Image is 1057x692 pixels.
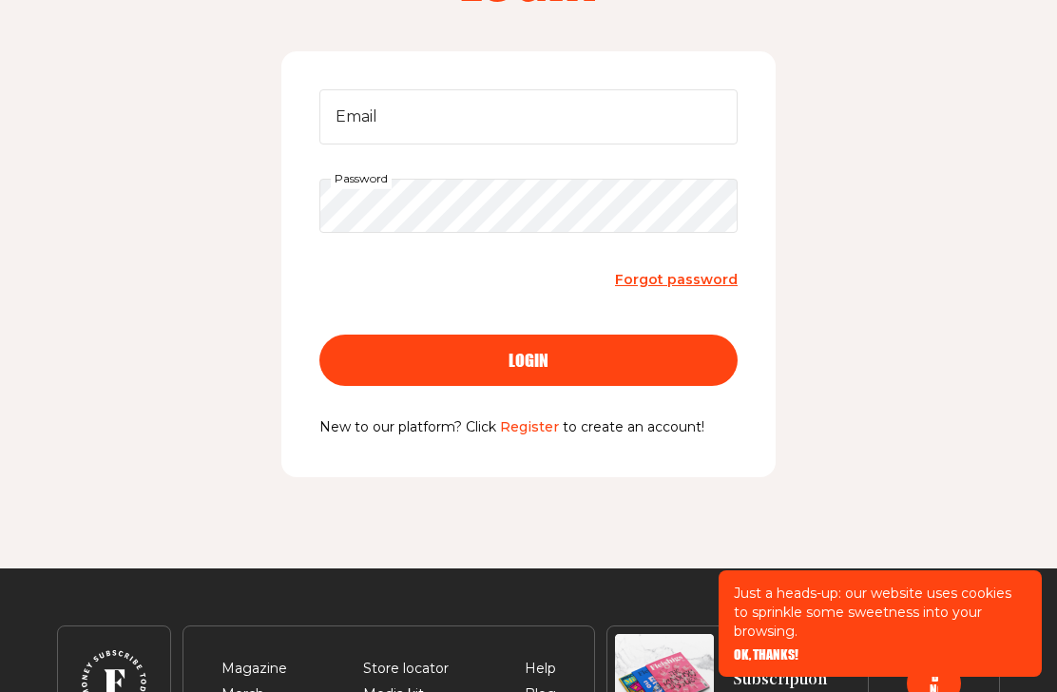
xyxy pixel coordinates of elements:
a: Store locator [363,660,449,677]
span: Magazine [221,658,287,681]
span: Store locator [363,658,449,681]
button: OK, THANKS! [734,648,798,662]
p: Just a heads-up: our website uses cookies to sprinkle some sweetness into your browsing. [734,584,1027,641]
span: Forgot password [615,271,738,288]
span: login [509,352,548,369]
p: New to our platform? Click to create an account! [319,416,738,439]
button: login [319,335,738,386]
a: Help [525,660,556,677]
a: Magazine [221,660,287,677]
input: Password [319,179,738,233]
a: Forgot password [615,267,738,293]
input: Email [319,89,738,144]
a: Register [500,418,559,435]
label: Password [331,168,392,189]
